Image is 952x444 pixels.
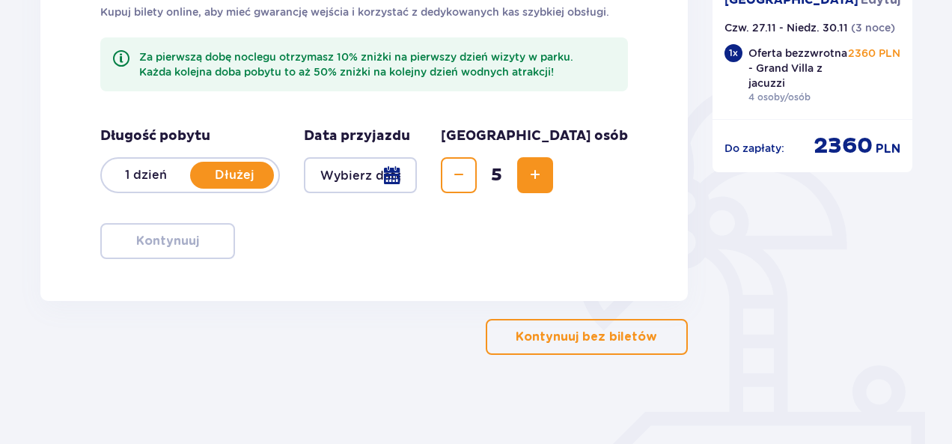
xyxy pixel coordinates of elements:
p: Dłużej [190,167,278,183]
p: Data przyjazdu [304,127,410,145]
p: PLN [876,141,900,157]
p: 2360 [814,132,873,160]
p: [GEOGRAPHIC_DATA] osób [441,127,628,145]
button: Kontynuuj bez biletów [486,319,688,355]
p: Kupuj bilety online, aby mieć gwarancję wejścia i korzystać z dedykowanych kas szybkiej obsługi. [100,4,628,19]
div: Za pierwszą dobę noclegu otrzymasz 10% zniżki na pierwszy dzień wizyty w parku. Każda kolejna dob... [139,49,616,79]
p: ( 3 noce ) [851,20,895,35]
button: Decrease [441,157,477,193]
button: Kontynuuj [100,223,235,259]
p: Kontynuuj [136,233,199,249]
p: Oferta bezzwrotna - Grand Villa z jacuzzi [748,46,852,91]
p: 4 osoby/osób [748,91,811,104]
button: Increase [517,157,553,193]
div: 1 x [724,44,742,62]
span: 5 [480,164,514,186]
p: Do zapłaty : [724,141,784,156]
p: Kontynuuj bez biletów [516,329,657,345]
p: 1 dzień [102,167,190,183]
p: Długość pobytu [100,127,280,145]
p: Czw. 27.11 - Niedz. 30.11 [724,20,848,35]
p: 2360 PLN [848,46,900,61]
